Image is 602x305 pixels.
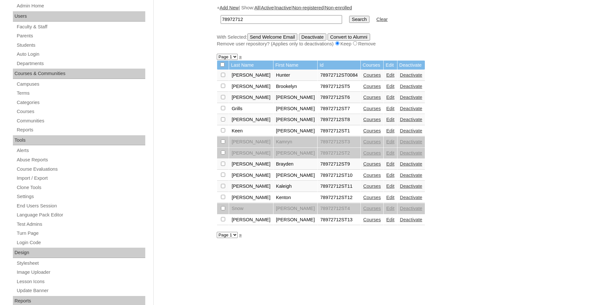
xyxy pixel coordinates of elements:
a: Abuse Reports [16,156,145,164]
td: Courses [361,61,384,70]
td: 78972712ST7 [318,103,360,114]
a: Admin Home [16,2,145,10]
td: 78972712ST1 [318,126,360,137]
a: Courses [363,161,381,167]
a: Edit [386,117,394,122]
a: Settings [16,193,145,201]
div: Design [13,248,145,258]
td: [PERSON_NAME] [229,159,273,170]
td: 78972712ST12 [318,192,360,203]
td: Deactivate [397,61,425,70]
td: 78972712ST11 [318,181,360,192]
a: Alerts [16,147,145,155]
a: Clone Tools [16,184,145,192]
a: Deactivate [400,117,422,122]
a: All [254,5,260,10]
a: Edit [386,139,394,144]
div: Users [13,11,145,22]
a: Courses [363,95,381,100]
td: 78972712ST10 [318,170,360,181]
td: 78972712ST5 [318,81,360,92]
input: Search [349,16,369,23]
a: Language Pack Editor [16,211,145,219]
a: Deactivate [400,128,422,133]
div: Tools [13,135,145,146]
a: Communities [16,117,145,125]
a: Turn Page [16,229,145,237]
input: Deactivate [299,33,326,41]
a: Inactive [275,5,291,10]
a: Courses [363,217,381,222]
a: Courses [363,84,381,89]
a: Add New [220,5,239,10]
td: [PERSON_NAME] [273,126,318,137]
td: Hunter [273,70,318,81]
a: Edit [386,106,394,111]
td: [PERSON_NAME] [273,214,318,225]
td: [PERSON_NAME] [273,103,318,114]
td: Snow [229,203,273,214]
a: Deactivate [400,184,422,189]
a: Update Banner [16,287,145,295]
td: [PERSON_NAME] [229,114,273,125]
td: Grills [229,103,273,114]
td: [PERSON_NAME] [229,70,273,81]
a: Lesson Icons [16,278,145,286]
input: Send Welcome Email [247,33,298,41]
td: [PERSON_NAME] [273,148,318,159]
a: Auto Login [16,50,145,58]
td: [PERSON_NAME] [229,137,273,148]
div: With Selected: [217,33,536,47]
a: Stylesheet [16,259,145,267]
a: Test Admins [16,220,145,228]
td: [PERSON_NAME] [273,203,318,214]
td: [PERSON_NAME] [229,148,273,159]
td: Edit [384,61,397,70]
a: Clear [377,17,388,22]
a: Students [16,41,145,49]
td: [PERSON_NAME] [229,170,273,181]
a: Deactivate [400,217,422,222]
a: Edit [386,84,394,89]
td: [PERSON_NAME] [229,192,273,203]
input: Convert to Alumni [328,33,370,41]
td: Keen [229,126,273,137]
a: Non-enrolled [325,5,352,10]
a: Deactivate [400,161,422,167]
a: End Users Session [16,202,145,210]
a: Terms [16,89,145,97]
a: Courses [363,150,381,156]
td: 78972712ST13 [318,214,360,225]
a: Edit [386,161,394,167]
td: Brayden [273,159,318,170]
a: Courses [363,184,381,189]
a: Deactivate [400,206,422,211]
a: Courses [363,139,381,144]
a: Reports [16,126,145,134]
a: Import / Export [16,174,145,182]
td: [PERSON_NAME] [229,81,273,92]
a: » [239,232,242,237]
td: Brookelyn [273,81,318,92]
a: Deactivate [400,195,422,200]
td: [PERSON_NAME] [229,92,273,103]
a: Courses [363,128,381,133]
td: [PERSON_NAME] [273,114,318,125]
a: Non-registered [292,5,324,10]
a: Edit [386,195,394,200]
a: Deactivate [400,95,422,100]
a: Courses [363,72,381,78]
a: » [239,54,242,59]
a: Edit [386,184,394,189]
a: Campuses [16,80,145,88]
a: Edit [386,217,394,222]
a: Deactivate [400,84,422,89]
a: Courses [363,206,381,211]
a: Deactivate [400,106,422,111]
td: 78972712ST3 [318,137,360,148]
td: 78972712ST2 [318,148,360,159]
input: Search [221,15,342,24]
a: Parents [16,32,145,40]
td: [PERSON_NAME] [273,170,318,181]
td: 78972712ST0084 [318,70,360,81]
